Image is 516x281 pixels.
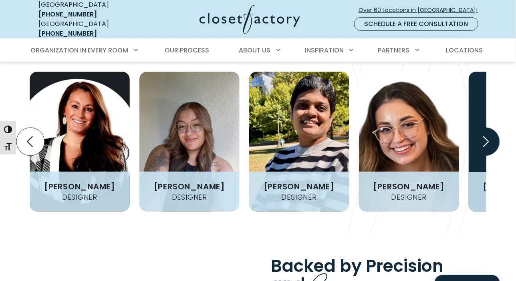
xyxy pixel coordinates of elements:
[165,46,209,55] span: Our Process
[239,46,271,55] span: About Us
[200,5,300,34] img: Closet Factory Logo
[41,183,119,191] h3: [PERSON_NAME]
[38,19,137,38] div: [GEOGRAPHIC_DATA]
[260,183,338,191] h3: [PERSON_NAME]
[468,124,503,159] button: Next slide
[358,3,485,17] a: Over 60 Locations in [GEOGRAPHIC_DATA]!
[305,46,344,55] span: Inspiration
[30,46,128,55] span: Organization in Every Room
[378,46,410,55] span: Partners
[249,72,349,212] img: Gayathri headshot
[359,6,484,14] span: Over 60 Locations in [GEOGRAPHIC_DATA]!
[354,17,478,31] a: Schedule a Free Consultation
[446,46,483,55] span: Locations
[151,183,228,191] h3: [PERSON_NAME]
[271,254,443,278] span: Backed by Precision
[388,194,430,201] h4: Designer
[278,194,320,201] h4: Designer
[139,72,240,212] img: Avery headshot
[169,194,210,201] h4: Designer
[25,39,491,62] nav: Primary Menu
[13,124,48,159] button: Previous slide
[38,10,97,19] a: [PHONE_NUMBER]
[38,29,97,38] a: [PHONE_NUMBER]
[59,194,101,201] h4: Designer
[370,183,448,191] h3: [PERSON_NAME]
[359,72,459,212] img: Makayla headshot
[30,72,130,212] img: Kendall-Thanos headshot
